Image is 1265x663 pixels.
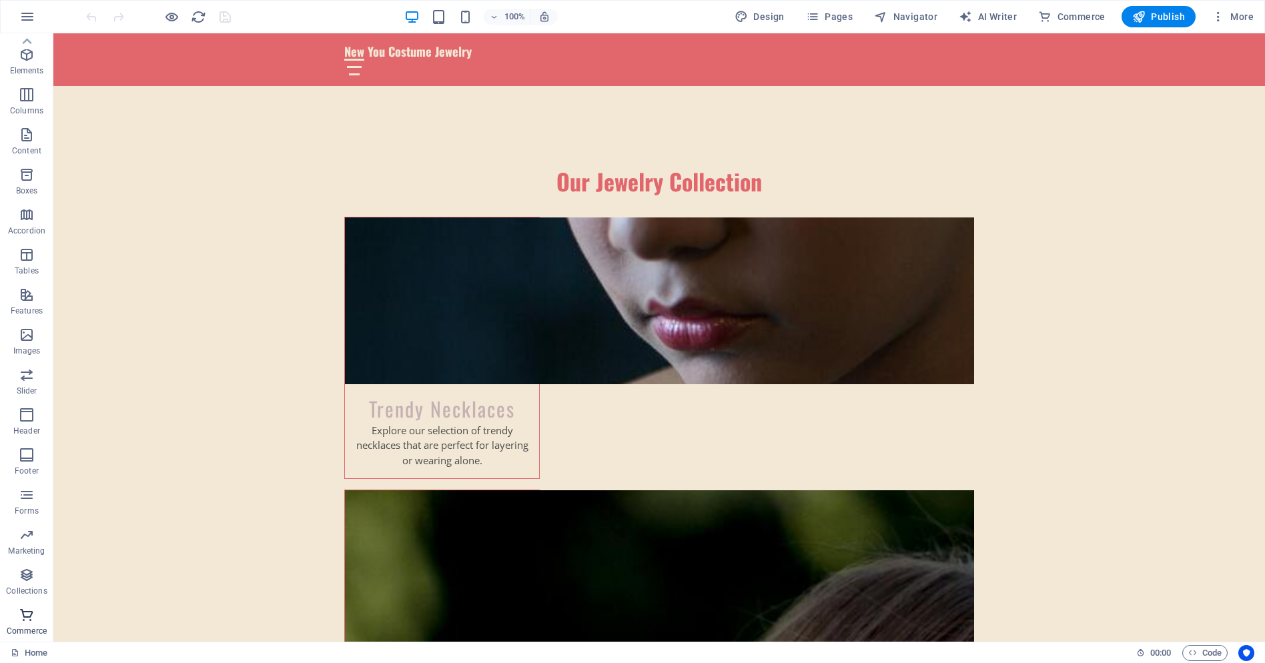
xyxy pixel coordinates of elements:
button: Commerce [1033,6,1111,27]
div: Design (Ctrl+Alt+Y) [729,6,790,27]
i: Reload page [191,9,206,25]
i: On resize automatically adjust zoom level to fit chosen device. [538,11,550,23]
span: Publish [1132,10,1185,23]
h6: Session time [1136,645,1172,661]
button: AI Writer [953,6,1022,27]
span: Design [735,10,785,23]
p: Header [13,426,40,436]
h6: 100% [504,9,525,25]
p: Commerce [7,626,47,636]
p: Boxes [16,185,38,196]
span: : [1160,648,1162,658]
a: Click to cancel selection. Double-click to open Pages [11,645,47,661]
p: Elements [10,65,44,76]
span: Pages [806,10,853,23]
p: Forms [15,506,39,516]
span: Navigator [874,10,937,23]
span: 00 00 [1150,645,1171,661]
button: Navigator [869,6,943,27]
p: Accordion [8,225,45,236]
span: More [1212,10,1254,23]
span: Commerce [1038,10,1106,23]
button: Code [1182,645,1228,661]
button: 100% [484,9,531,25]
button: Publish [1122,6,1196,27]
span: AI Writer [959,10,1017,23]
button: Usercentrics [1238,645,1254,661]
span: Code [1188,645,1222,661]
p: Tables [15,265,39,276]
button: Design [729,6,790,27]
button: Pages [801,6,858,27]
p: Images [13,346,41,356]
p: Footer [15,466,39,476]
p: Content [12,145,41,156]
button: reload [190,9,206,25]
button: More [1206,6,1259,27]
p: Columns [10,105,43,116]
button: Click here to leave preview mode and continue editing [163,9,179,25]
p: Slider [17,386,37,396]
p: Collections [6,586,47,596]
p: Features [11,305,43,316]
p: Marketing [8,546,45,556]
